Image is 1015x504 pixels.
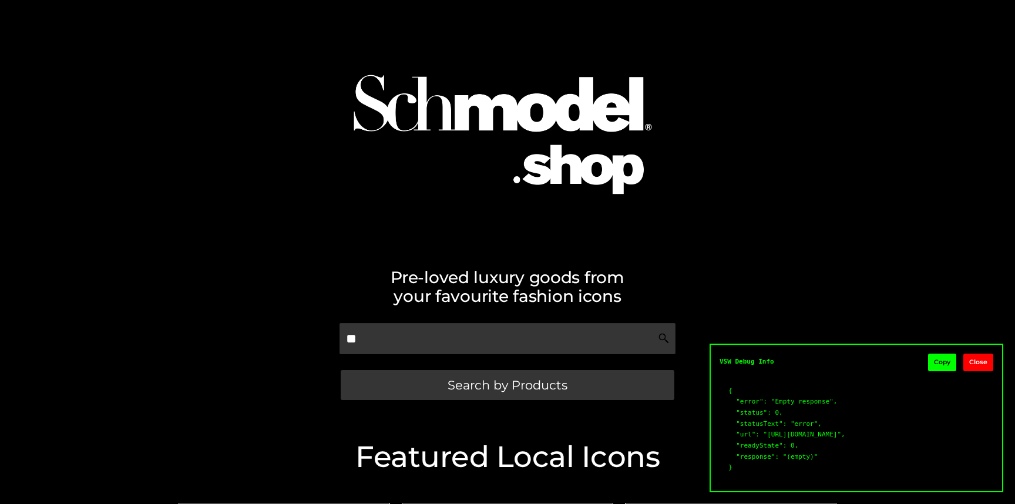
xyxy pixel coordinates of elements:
button: Close [963,354,993,371]
span: Search by Products [448,379,567,391]
strong: VSW Debug Info [720,357,774,368]
button: Copy [928,354,956,371]
h2: Featured Local Icons​ [173,442,842,472]
pre: { "error": "Empty response", "status": 0, "statusText": "error", "url": "[URL][DOMAIN_NAME]", "re... [720,377,993,483]
img: Search Icon [658,332,670,344]
a: Search by Products [341,370,674,400]
h2: Pre-loved luxury goods from your favourite fashion icons [173,268,842,305]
